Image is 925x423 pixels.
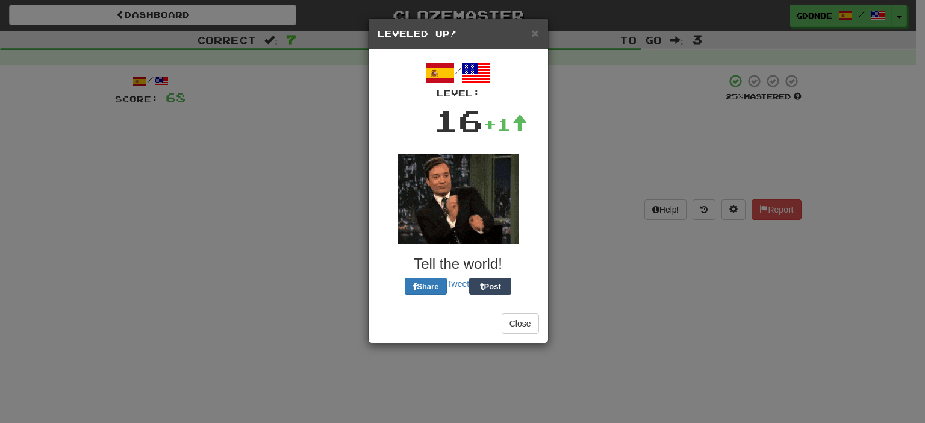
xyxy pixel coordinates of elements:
[378,87,539,99] div: Level:
[434,99,483,142] div: 16
[531,27,538,39] button: Close
[378,28,539,40] h5: Leveled Up!
[502,313,539,334] button: Close
[378,256,539,272] h3: Tell the world!
[378,58,539,99] div: /
[398,154,519,244] img: fallon-a20d7af9049159056f982dd0e4b796b9edb7b1d2ba2b0a6725921925e8bac842.gif
[405,278,447,295] button: Share
[531,26,538,40] span: ×
[469,278,511,295] button: Post
[483,112,528,136] div: +1
[447,279,469,289] a: Tweet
